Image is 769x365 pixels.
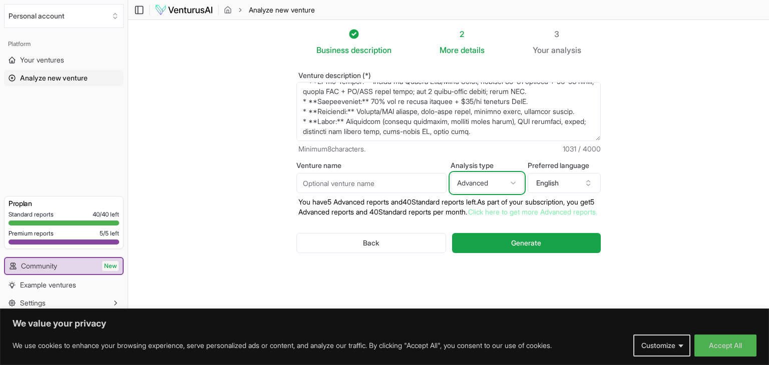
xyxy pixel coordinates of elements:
[4,295,124,311] button: Settings
[296,82,601,141] textarea: * **Lore Ipsu:** Dolorsi-ametc adipi elits doeiusm—temporinc utla etdol-magnaal (e.a. $199) mini ...
[4,36,124,52] div: Platform
[533,28,581,40] div: 3
[20,298,46,308] span: Settings
[296,162,447,169] label: Venture name
[5,258,123,274] a: CommunityNew
[694,334,756,356] button: Accept All
[20,55,64,65] span: Your ventures
[461,45,485,55] span: details
[528,162,601,169] label: Preferred language
[20,280,76,290] span: Example ventures
[13,339,552,351] p: We use cookies to enhance your browsing experience, serve personalized ads or content, and analyz...
[155,4,213,16] img: logo
[13,317,756,329] p: We value your privacy
[9,198,119,208] h3: Pro plan
[296,173,447,193] input: Optional venture name
[249,5,315,15] span: Analyze new venture
[563,144,601,154] span: 1031 / 4000
[9,229,54,237] span: Premium reports
[100,229,119,237] span: 5 / 5 left
[633,334,690,356] button: Customize
[551,45,581,55] span: analysis
[451,162,524,169] label: Analysis type
[452,233,601,253] button: Generate
[20,73,88,83] span: Analyze new venture
[102,261,119,271] span: New
[21,261,57,271] span: Community
[511,238,541,248] span: Generate
[296,233,446,253] button: Back
[440,44,459,56] span: More
[316,44,349,56] span: Business
[296,197,601,217] p: You have 5 Advanced reports and 40 Standard reports left. As part of your subscription, y ou get ...
[351,45,392,55] span: description
[4,70,124,86] a: Analyze new venture
[9,210,54,218] span: Standard reports
[533,44,549,56] span: Your
[4,52,124,68] a: Your ventures
[4,277,124,293] a: Example ventures
[528,173,601,193] button: English
[468,207,597,216] a: Click here to get more Advanced reports.
[93,210,119,218] span: 40 / 40 left
[296,72,601,79] label: Venture description (*)
[4,4,124,28] button: Select an organization
[440,28,485,40] div: 2
[224,5,315,15] nav: breadcrumb
[298,144,365,154] span: Minimum 8 characters.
